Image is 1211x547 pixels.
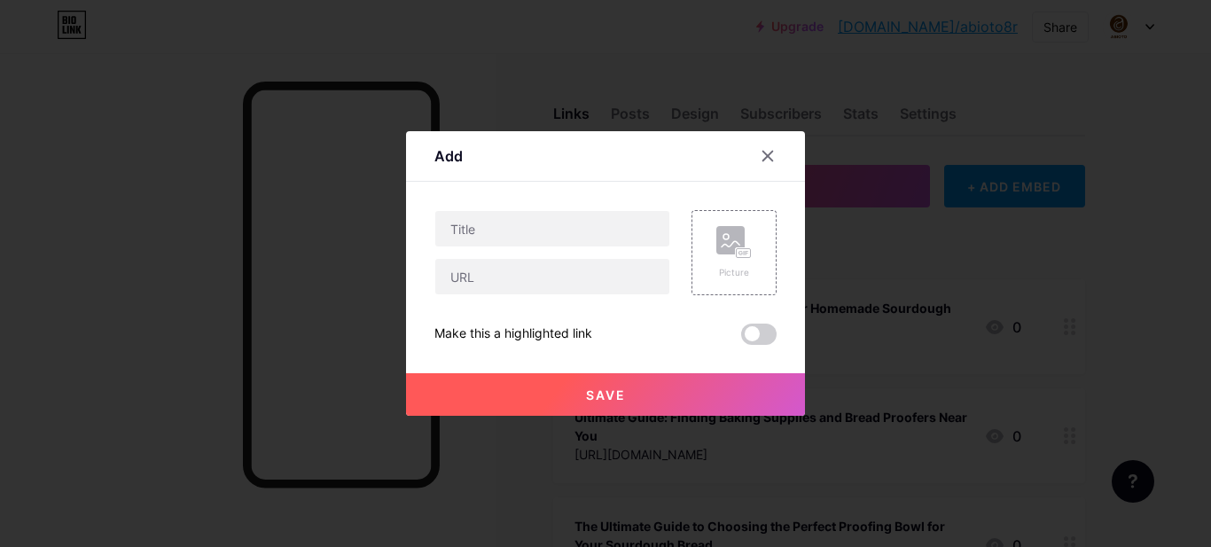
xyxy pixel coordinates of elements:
[434,324,592,345] div: Make this a highlighted link
[716,266,752,279] div: Picture
[406,373,805,416] button: Save
[435,259,669,294] input: URL
[434,145,463,167] div: Add
[586,387,626,402] span: Save
[435,211,669,246] input: Title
